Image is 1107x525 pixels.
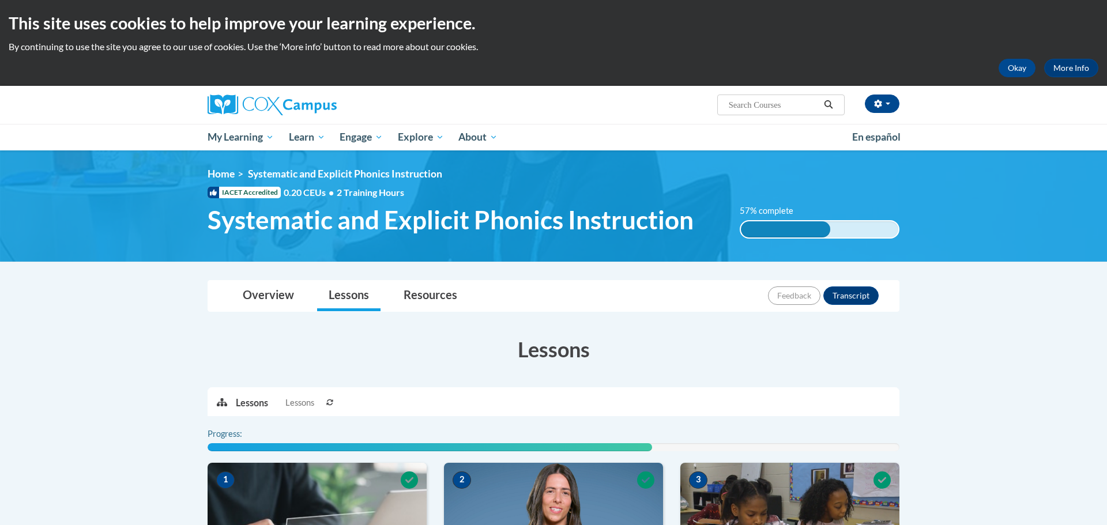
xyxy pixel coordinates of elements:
button: Account Settings [865,95,899,113]
a: My Learning [200,124,281,150]
input: Search Courses [728,98,820,112]
button: Search [820,98,837,112]
span: Systematic and Explicit Phonics Instruction [248,168,442,180]
span: IACET Accredited [208,187,281,198]
span: My Learning [208,130,274,144]
label: Progress: [208,428,274,440]
h3: Lessons [208,335,899,364]
button: Transcript [823,286,879,305]
span: Systematic and Explicit Phonics Instruction [208,205,694,235]
a: More Info [1044,59,1098,77]
a: En español [845,125,908,149]
img: Cox Campus [208,95,337,115]
div: 57% complete [741,221,831,237]
p: Lessons [236,396,268,409]
a: Engage [332,124,390,150]
span: • [329,187,334,198]
span: Engage [340,130,383,144]
span: 2 Training Hours [337,187,404,198]
span: Lessons [285,396,314,409]
label: 57% complete [740,205,806,217]
div: Main menu [190,124,917,150]
button: Okay [999,59,1036,77]
span: 0.20 CEUs [284,186,337,199]
span: Explore [398,130,444,144]
a: Overview [231,281,306,311]
span: 2 [453,471,471,489]
a: Lessons [317,281,381,311]
span: 1 [216,471,235,489]
a: Learn [281,124,333,150]
button: Feedback [768,286,820,305]
a: Cox Campus [208,95,427,115]
a: Home [208,168,235,180]
a: Resources [392,281,469,311]
h2: This site uses cookies to help improve your learning experience. [9,12,1098,35]
p: By continuing to use the site you agree to our use of cookies. Use the ‘More info’ button to read... [9,40,1098,53]
span: About [458,130,498,144]
span: Learn [289,130,325,144]
span: 3 [689,471,707,489]
a: Explore [390,124,451,150]
a: About [451,124,506,150]
span: En español [852,131,901,143]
